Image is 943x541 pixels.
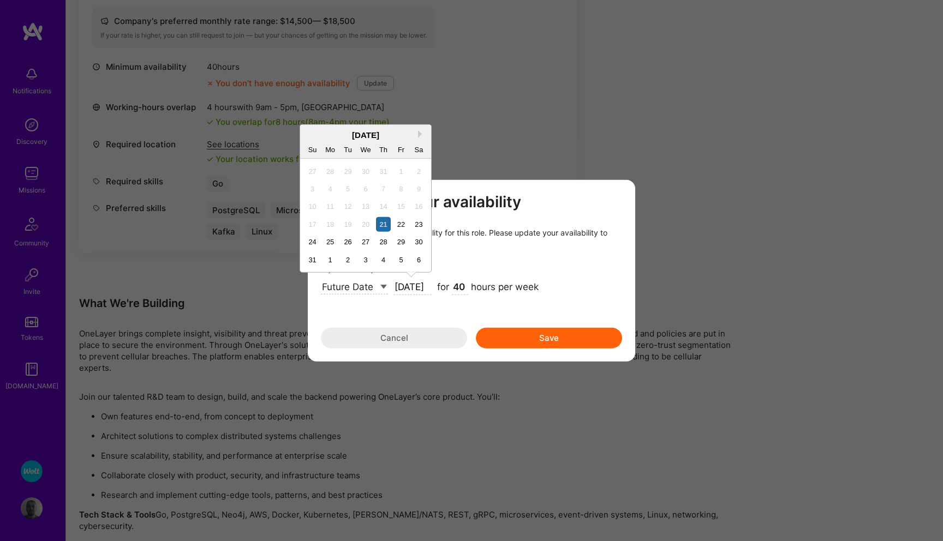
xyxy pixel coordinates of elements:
[341,182,355,196] div: Not available Tuesday, August 5th, 2025
[323,253,338,267] div: Choose Monday, September 1st, 2025
[323,164,338,178] div: Not available Monday, July 28th, 2025
[376,142,391,157] div: Th
[376,253,391,267] div: Choose Thursday, September 4th, 2025
[341,142,355,157] div: Tu
[452,280,468,294] input: XX
[323,235,338,249] div: Choose Monday, August 25th, 2025
[418,130,426,138] button: Next Month
[411,199,426,214] div: Not available Saturday, August 16th, 2025
[393,235,408,249] div: Choose Friday, August 29th, 2025
[437,280,539,294] div: for hours per week
[393,217,408,232] div: Choose Friday, August 22nd, 2025
[321,193,622,212] h3: Please edit your availability
[393,164,408,178] div: Not available Friday, August 1st, 2025
[358,199,373,214] div: Not available Wednesday, August 13th, 2025
[321,226,622,249] div: You don’t have enough availability for this role. Please update your availability to continue.
[305,253,320,267] div: Choose Sunday, August 31st, 2025
[411,164,426,178] div: Not available Saturday, August 2nd, 2025
[376,199,391,214] div: Not available Thursday, August 14th, 2025
[305,142,320,157] div: Su
[341,199,355,214] div: Not available Tuesday, August 12th, 2025
[358,164,373,178] div: Not available Wednesday, July 30th, 2025
[341,235,355,249] div: Choose Tuesday, August 26th, 2025
[393,199,408,214] div: Not available Friday, August 15th, 2025
[303,163,427,269] div: month 2025-08
[323,217,338,232] div: Not available Monday, August 18th, 2025
[341,253,355,267] div: Choose Tuesday, September 2nd, 2025
[305,217,320,232] div: Not available Sunday, August 17th, 2025
[305,235,320,249] div: Choose Sunday, August 24th, 2025
[300,129,431,141] div: [DATE]
[305,182,320,196] div: Not available Sunday, August 3rd, 2025
[411,253,426,267] div: Choose Saturday, September 6th, 2025
[358,235,373,249] div: Choose Wednesday, August 27th, 2025
[305,164,320,178] div: Not available Sunday, July 27th, 2025
[393,182,408,196] div: Not available Friday, August 8th, 2025
[358,253,373,267] div: Choose Wednesday, September 3rd, 2025
[376,217,391,232] div: Not available Thursday, August 21st, 2025
[411,182,426,196] div: Not available Saturday, August 9th, 2025
[376,164,391,178] div: Not available Thursday, July 31st, 2025
[393,142,408,157] div: Fr
[321,262,622,274] div: My availability
[358,182,373,196] div: Not available Wednesday, August 6th, 2025
[321,327,467,348] button: Cancel
[376,182,391,196] div: Not available Thursday, August 7th, 2025
[411,142,426,157] div: Sa
[323,199,338,214] div: Not available Monday, August 11th, 2025
[393,253,408,267] div: Choose Friday, September 5th, 2025
[411,235,426,249] div: Choose Saturday, August 30th, 2025
[358,217,373,232] div: Not available Wednesday, August 20th, 2025
[308,180,635,362] div: modal
[341,164,355,178] div: Not available Tuesday, July 29th, 2025
[323,142,338,157] div: Mo
[341,217,355,232] div: Not available Tuesday, August 19th, 2025
[358,142,373,157] div: We
[476,327,622,348] button: Save
[305,199,320,214] div: Not available Sunday, August 10th, 2025
[376,235,391,249] div: Choose Thursday, August 28th, 2025
[323,182,338,196] div: Not available Monday, August 4th, 2025
[411,217,426,232] div: Choose Saturday, August 23rd, 2025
